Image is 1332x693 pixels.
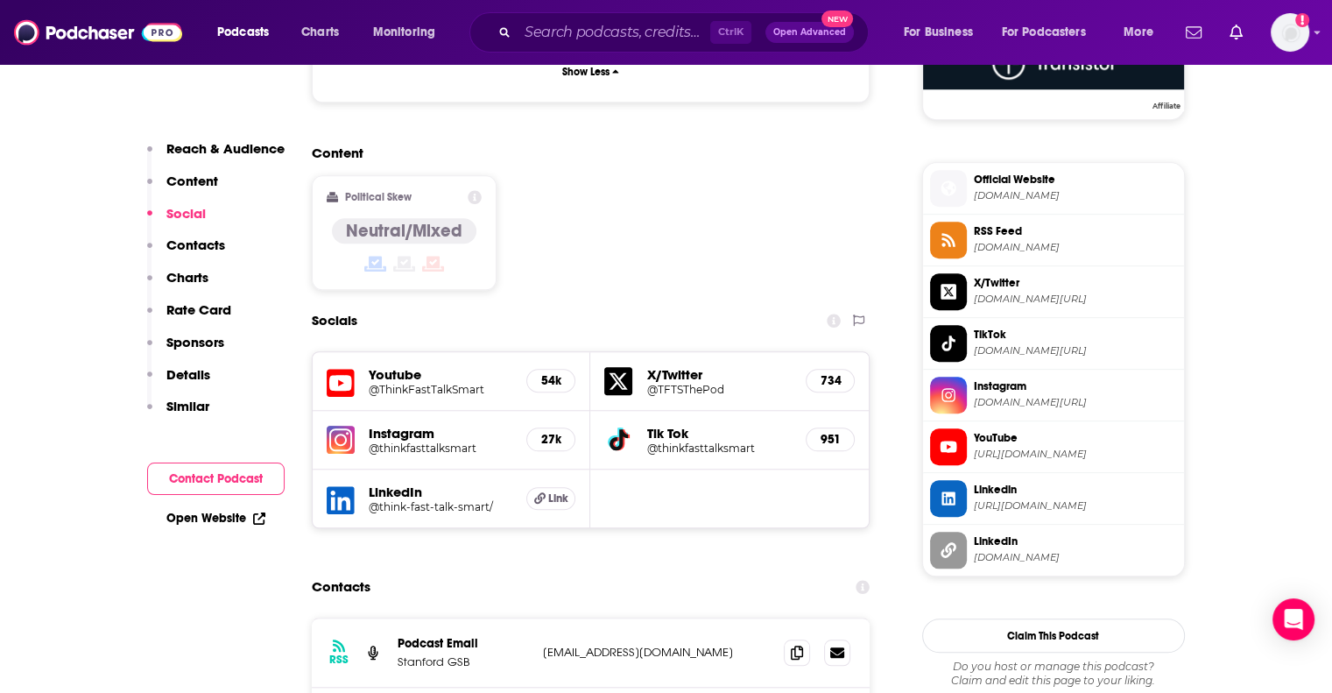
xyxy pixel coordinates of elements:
[646,366,792,383] h5: X/Twitter
[147,140,285,173] button: Reach & Audience
[327,55,856,88] button: Show Less
[398,636,529,651] p: Podcast Email
[166,301,231,318] p: Rate Card
[930,377,1177,414] a: Instagram[DOMAIN_NAME][URL]
[892,18,995,46] button: open menu
[312,304,357,337] h2: Socials
[486,12,885,53] div: Search podcasts, credits, & more...
[990,18,1111,46] button: open menu
[974,448,1177,461] span: https://www.youtube.com/@ThinkFastTalkSmart
[773,28,846,37] span: Open Advanced
[369,425,513,442] h5: Instagram
[147,173,218,205] button: Content
[327,426,355,454] img: iconImage
[541,432,560,447] h5: 27k
[1295,13,1309,27] svg: Add a profile image
[646,425,792,442] h5: Tik Tok
[765,22,854,43] button: Open AdvancedNew
[548,491,568,506] span: Link
[974,430,1177,446] span: YouTube
[904,20,973,45] span: For Business
[974,396,1177,409] span: instagram.com/thinkfasttalksmart
[312,145,856,161] h2: Content
[923,37,1184,109] a: Transistor
[1271,13,1309,52] button: Show profile menu
[369,442,513,455] a: @thinkfasttalksmart
[369,366,513,383] h5: Youtube
[974,275,1177,291] span: X/Twitter
[518,18,710,46] input: Search podcasts, credits, & more...
[541,373,560,388] h5: 54k
[166,398,209,414] p: Similar
[166,173,218,189] p: Content
[821,432,840,447] h5: 951
[1223,18,1250,47] a: Show notifications dropdown
[1179,18,1209,47] a: Show notifications dropdown
[166,366,210,383] p: Details
[646,442,792,455] h5: @thinkfasttalksmart
[147,205,206,237] button: Social
[166,511,265,526] a: Open Website
[974,327,1177,343] span: TikTok
[329,653,349,667] h3: RSS
[922,619,1185,653] button: Claim This Podcast
[974,378,1177,394] span: Instagram
[166,237,225,253] p: Contacts
[217,20,269,45] span: Podcasts
[345,191,412,203] h2: Political Skew
[1272,598,1314,640] div: Open Intercom Messenger
[821,373,840,388] h5: 734
[526,487,575,510] a: Link
[974,172,1177,187] span: Official Website
[398,654,529,669] p: Stanford GSB
[346,220,462,242] h4: Neutral/Mixed
[1002,20,1086,45] span: For Podcasters
[369,500,513,513] a: @think-fast-talk-smart/
[369,383,513,396] a: @ThinkFastTalkSmart
[147,366,210,399] button: Details
[290,18,349,46] a: Charts
[147,398,209,430] button: Similar
[930,325,1177,362] a: TikTok[DOMAIN_NAME][URL]
[1271,13,1309,52] span: Logged in as GregKubie
[974,482,1177,498] span: Linkedin
[974,534,1177,549] span: LinkedIn
[147,269,208,301] button: Charts
[710,21,751,44] span: Ctrl K
[301,20,339,45] span: Charts
[922,660,1185,674] span: Do you host or manage this podcast?
[930,428,1177,465] a: YouTube[URL][DOMAIN_NAME]
[312,570,370,604] h2: Contacts
[1271,13,1309,52] img: User Profile
[147,463,285,495] button: Contact Podcast
[147,301,231,334] button: Rate Card
[1124,20,1153,45] span: More
[930,222,1177,258] a: RSS Feed[DOMAIN_NAME]
[166,205,206,222] p: Social
[147,237,225,269] button: Contacts
[543,645,771,660] p: [EMAIL_ADDRESS][DOMAIN_NAME]
[930,480,1177,517] a: Linkedin[URL][DOMAIN_NAME]
[974,344,1177,357] span: tiktok.com/@thinkfasttalksmart
[166,140,285,157] p: Reach & Audience
[562,66,610,78] p: Show Less
[14,16,182,49] img: Podchaser - Follow, Share and Rate Podcasts
[1111,18,1175,46] button: open menu
[373,20,435,45] span: Monitoring
[974,499,1177,513] span: https://www.linkedin.com/company/think-fast-talk-smart/
[922,660,1185,688] div: Claim and edit this page to your liking.
[147,334,224,366] button: Sponsors
[646,383,792,396] a: @TFTSThePod
[930,532,1177,569] a: LinkedIn[DOMAIN_NAME]
[361,18,458,46] button: open menu
[166,269,208,286] p: Charts
[166,334,224,350] p: Sponsors
[205,18,292,46] button: open menu
[821,11,853,27] span: New
[369,484,513,500] h5: LinkedIn
[974,293,1177,306] span: twitter.com/TFTSThePod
